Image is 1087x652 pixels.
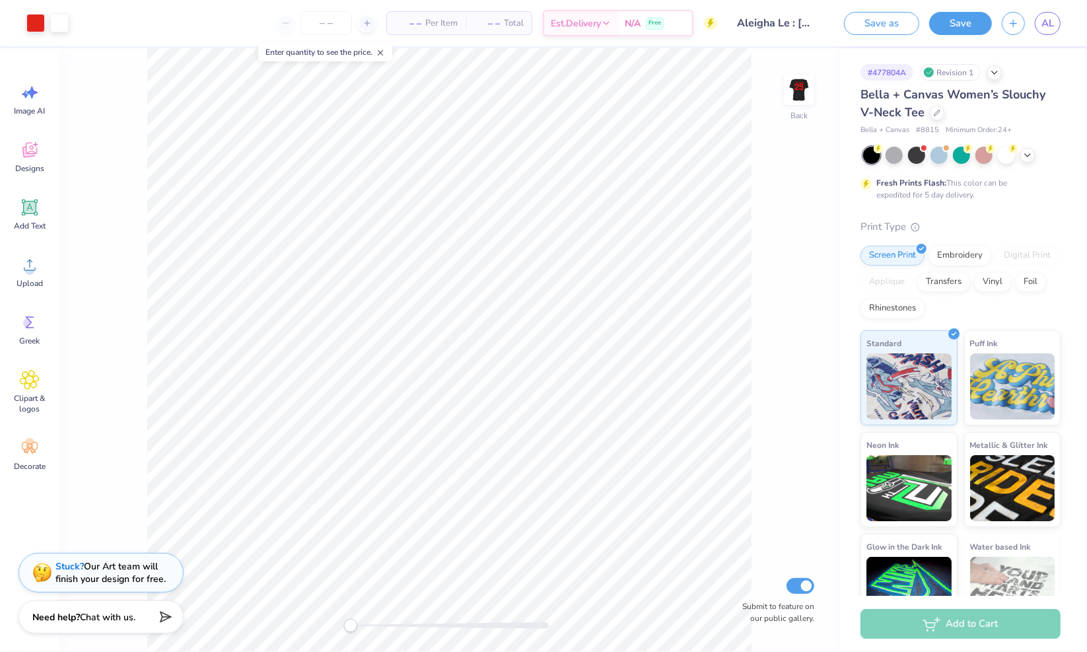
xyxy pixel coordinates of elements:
span: N/A [625,17,641,30]
img: Water based Ink [970,557,1055,623]
label: Submit to feature on our public gallery. [735,600,814,624]
div: Screen Print [860,246,925,266]
div: This color can be expedited for 5 day delivery. [876,177,1039,201]
span: Free [649,18,661,28]
div: Print Type [860,219,1061,235]
span: Designs [15,163,44,174]
span: Image AI [15,106,46,116]
div: Foil [1015,272,1046,292]
span: Per Item [425,17,458,30]
div: Vinyl [974,272,1011,292]
div: Digital Print [995,246,1059,266]
span: Minimum Order: 24 + [946,125,1012,136]
img: Glow in the Dark Ink [866,557,952,623]
span: Bella + Canvas [860,125,909,136]
a: AL [1035,12,1061,35]
div: Enter quantity to see the price. [258,43,392,61]
span: – – [395,17,421,30]
div: Rhinestones [860,299,925,318]
span: Total [504,17,524,30]
strong: Fresh Prints Flash: [876,178,946,188]
div: Applique [860,272,913,292]
span: Clipart & logos [8,393,52,414]
span: Standard [866,336,901,350]
span: Decorate [14,461,46,472]
input: Untitled Design [727,10,824,36]
img: Metallic & Glitter Ink [970,455,1055,521]
span: Upload [17,278,43,289]
img: Puff Ink [970,353,1055,419]
strong: Stuck? [55,560,84,573]
span: Greek [20,336,40,346]
input: – – [300,11,352,35]
div: # 477804A [860,64,913,81]
span: Puff Ink [970,336,998,350]
button: Save as [844,12,919,35]
span: Est. Delivery [551,17,601,30]
span: Bella + Canvas Women’s Slouchy V-Neck Tee [860,87,1045,120]
span: – – [473,17,500,30]
div: Revision 1 [920,64,981,81]
span: Glow in the Dark Ink [866,540,942,554]
img: Neon Ink [866,455,952,521]
div: Transfers [917,272,970,292]
strong: Need help? [32,611,80,624]
span: AL [1041,16,1054,31]
span: Water based Ink [970,540,1031,554]
div: Our Art team will finish your design for free. [55,560,166,585]
div: Accessibility label [344,619,357,632]
span: Neon Ink [866,438,899,452]
div: Back [790,110,808,122]
span: # 8815 [916,125,939,136]
span: Chat with us. [80,611,135,624]
span: Metallic & Glitter Ink [970,438,1048,452]
img: Standard [866,353,952,419]
span: Add Text [14,221,46,231]
button: Save [929,12,992,35]
img: Back [786,77,812,103]
div: Embroidery [929,246,991,266]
